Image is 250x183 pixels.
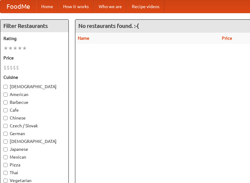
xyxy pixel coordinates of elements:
li: ★ [22,45,27,52]
label: Czech / Slovak [3,123,65,129]
input: Czech / Slovak [3,124,7,128]
a: Price [222,36,232,41]
input: Thai [3,171,7,175]
label: Mexican [3,154,65,160]
h5: Rating [3,35,65,42]
input: German [3,132,7,136]
label: Cafe [3,107,65,113]
input: Vegetarian [3,179,7,183]
h5: Price [3,55,65,61]
li: $ [13,64,16,71]
label: [DEMOGRAPHIC_DATA] [3,84,65,90]
input: American [3,93,7,97]
input: [DEMOGRAPHIC_DATA] [3,140,7,144]
li: ★ [17,45,22,52]
li: $ [3,64,7,71]
input: Cafe [3,108,7,112]
li: $ [16,64,19,71]
h4: Filter Restaurants [0,20,68,32]
input: [DEMOGRAPHIC_DATA] [3,85,7,89]
li: ★ [13,45,17,52]
label: Chinese [3,115,65,121]
a: Name [78,36,89,41]
li: $ [7,64,10,71]
li: $ [10,64,13,71]
input: Japanese [3,147,7,151]
h5: Cuisine [3,74,65,80]
a: Recipe videos [127,0,164,13]
label: American [3,91,65,98]
input: Mexican [3,155,7,159]
input: Barbecue [3,100,7,104]
li: ★ [3,45,8,52]
label: [DEMOGRAPHIC_DATA] [3,138,65,145]
label: German [3,130,65,137]
input: Chinese [3,116,7,120]
label: Pizza [3,162,65,168]
a: How it works [58,0,94,13]
a: FoodMe [0,0,36,13]
label: Japanese [3,146,65,152]
a: Home [36,0,58,13]
a: Who we are [94,0,127,13]
li: ★ [8,45,13,52]
label: Thai [3,170,65,176]
ng-pluralize: No restaurants found. :-( [78,23,139,29]
input: Pizza [3,163,7,167]
label: Barbecue [3,99,65,105]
